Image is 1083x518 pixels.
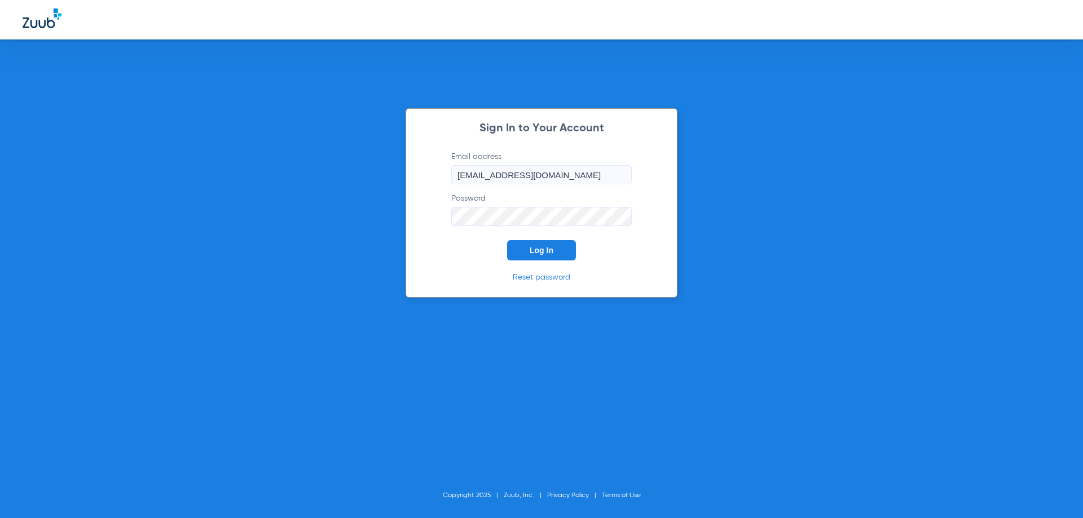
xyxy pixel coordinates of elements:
[451,207,632,226] input: Password
[451,165,632,184] input: Email address
[513,273,570,281] a: Reset password
[602,492,641,499] a: Terms of Use
[23,8,61,28] img: Zuub Logo
[530,246,553,255] span: Log In
[451,151,632,184] label: Email address
[547,492,589,499] a: Privacy Policy
[504,490,547,501] li: Zuub, Inc.
[507,240,576,260] button: Log In
[451,193,632,226] label: Password
[443,490,504,501] li: Copyright 2025
[434,123,649,134] h2: Sign In to Your Account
